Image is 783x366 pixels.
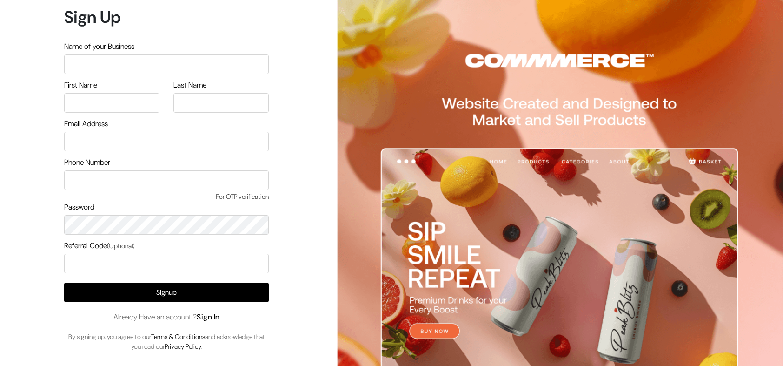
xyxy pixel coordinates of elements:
label: Email Address [64,118,108,129]
span: (Optional) [107,242,135,250]
label: Password [64,202,94,213]
label: Phone Number [64,157,110,168]
a: Sign In [197,312,220,322]
label: Referral Code [64,240,135,251]
button: Signup [64,283,269,302]
span: For OTP verification [64,192,269,202]
span: Already Have an account ? [113,312,220,323]
a: Privacy Policy [165,342,201,351]
label: Name of your Business [64,41,134,52]
h1: Sign Up [64,7,269,27]
p: By signing up, you agree to our and acknowledge that you read our . [64,332,269,352]
a: Terms & Conditions [151,332,205,341]
label: First Name [64,80,97,91]
label: Last Name [173,80,206,91]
